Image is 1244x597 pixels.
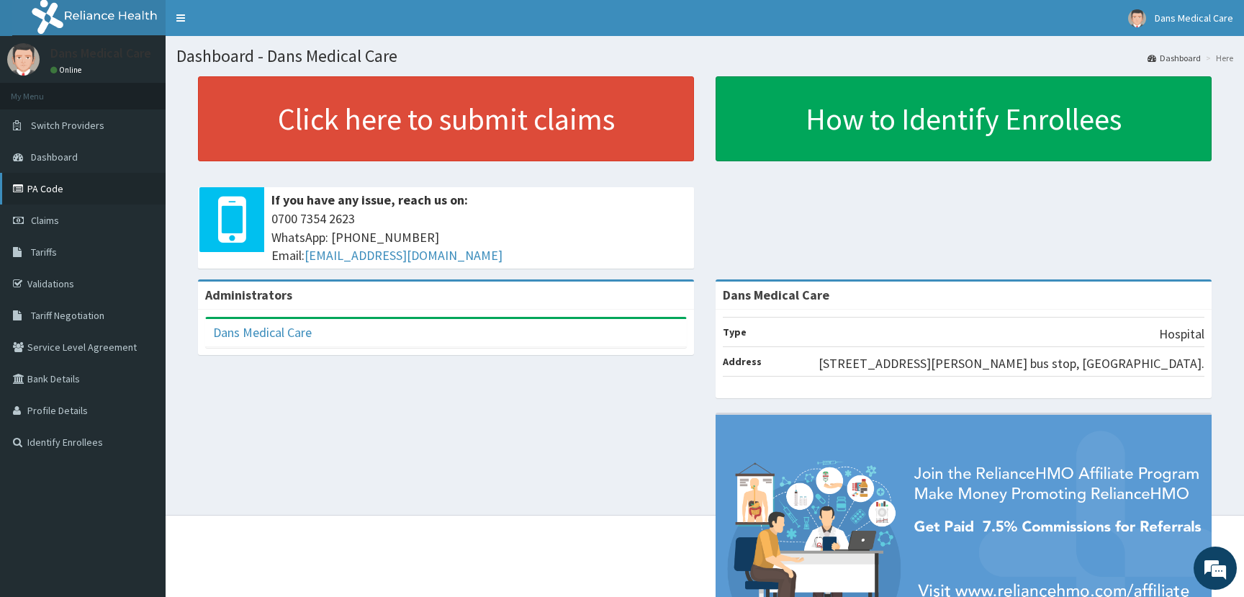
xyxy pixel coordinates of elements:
span: 0700 7354 2623 WhatsApp: [PHONE_NUMBER] Email: [271,210,687,265]
span: Tariff Negotiation [31,309,104,322]
div: Minimize live chat window [236,7,271,42]
a: How to Identify Enrollees [716,76,1212,161]
img: d_794563401_company_1708531726252_794563401 [27,72,58,108]
a: Dans Medical Care [213,324,312,341]
p: Dans Medical Care [50,47,151,60]
b: Type [723,326,747,338]
strong: Dans Medical Care [723,287,829,303]
a: Click here to submit claims [198,76,694,161]
a: [EMAIL_ADDRESS][DOMAIN_NAME] [305,247,502,264]
textarea: Type your message and hit 'Enter' [7,393,274,444]
span: Dashboard [31,151,78,163]
span: Claims [31,214,59,227]
b: Address [723,355,762,368]
span: Switch Providers [31,119,104,132]
span: We're online! [84,181,199,327]
p: [STREET_ADDRESS][PERSON_NAME] bus stop, [GEOGRAPHIC_DATA]. [819,354,1204,373]
p: Hospital [1159,325,1204,344]
b: If you have any issue, reach us on: [271,192,468,208]
a: Dashboard [1148,52,1201,64]
a: Online [50,65,85,75]
span: Tariffs [31,246,57,259]
span: Dans Medical Care [1155,12,1233,24]
b: Administrators [205,287,292,303]
div: Chat with us now [75,81,242,99]
h1: Dashboard - Dans Medical Care [176,47,1233,66]
img: User Image [1128,9,1146,27]
img: User Image [7,43,40,76]
li: Here [1202,52,1233,64]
